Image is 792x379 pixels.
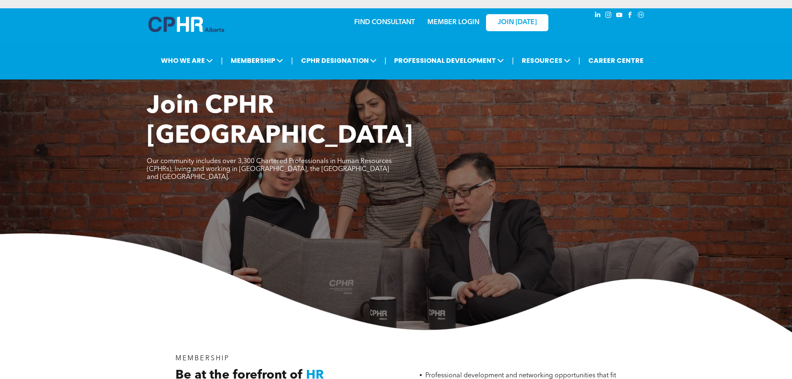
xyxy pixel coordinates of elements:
[586,53,646,68] a: CAREER CENTRE
[498,19,537,27] span: JOIN [DATE]
[486,14,548,31] a: JOIN [DATE]
[637,10,646,22] a: Social network
[147,94,413,149] span: Join CPHR [GEOGRAPHIC_DATA]
[158,53,215,68] span: WHO WE ARE
[291,52,293,69] li: |
[175,355,230,362] span: MEMBERSHIP
[354,19,415,26] a: FIND CONSULTANT
[427,19,479,26] a: MEMBER LOGIN
[578,52,580,69] li: |
[299,53,379,68] span: CPHR DESIGNATION
[385,52,387,69] li: |
[604,10,613,22] a: instagram
[147,158,392,181] span: Our community includes over 3,300 Chartered Professionals in Human Resources (CPHRs), living and ...
[392,53,506,68] span: PROFESSIONAL DEVELOPMENT
[626,10,635,22] a: facebook
[148,17,224,32] img: A blue and white logo for cp alberta
[615,10,624,22] a: youtube
[512,52,514,69] li: |
[228,53,286,68] span: MEMBERSHIP
[593,10,602,22] a: linkedin
[221,52,223,69] li: |
[519,53,573,68] span: RESOURCES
